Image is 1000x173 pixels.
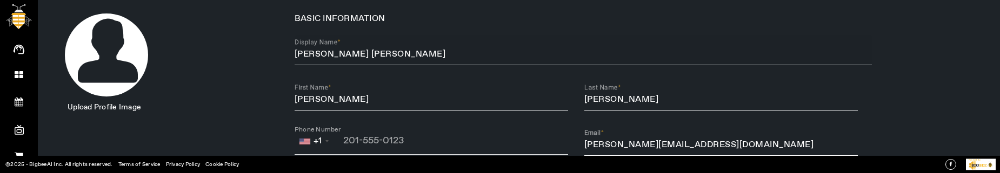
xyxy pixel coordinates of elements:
div: BASIC INFORMATION [295,13,886,24]
tspan: r [974,158,975,161]
tspan: owe [970,158,974,161]
span: Upload Profile Image [68,102,141,112]
a: ©2025 - BigbeeAI Inc. All rights reserved. [5,161,113,168]
a: Cookie Policy [205,161,239,168]
a: Privacy Policy [166,161,201,168]
mat-label: Last Name [584,84,617,91]
a: Terms of Service [118,161,161,168]
mat-label: First Name [295,84,328,91]
mat-label: Email [584,129,601,136]
img: bigbee-logo.png [6,4,32,29]
mat-label: Display Name [295,38,337,46]
div: +1 [314,136,322,146]
tspan: ed By [975,158,981,161]
tspan: P [969,158,970,161]
input: 201-555-0123 [295,135,474,146]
